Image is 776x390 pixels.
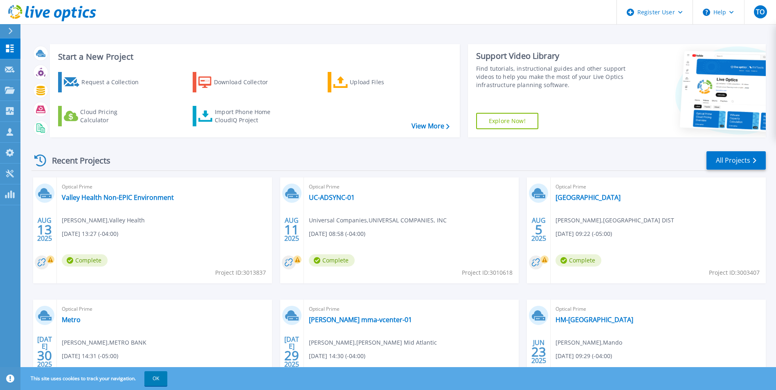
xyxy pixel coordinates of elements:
span: Project ID: 3013837 [215,268,266,277]
span: Universal Companies , UNIVERSAL COMPANIES, INC [309,216,447,225]
a: Explore Now! [476,113,538,129]
div: [DATE] 2025 [37,337,52,367]
h3: Start a New Project [58,52,449,61]
span: Optical Prime [309,305,514,314]
div: Cloud Pricing Calculator [80,108,146,124]
span: [DATE] 13:27 (-04:00) [62,229,118,238]
span: [DATE] 14:30 (-04:00) [309,352,365,361]
span: [PERSON_NAME] , [PERSON_NAME] Mid Atlantic [309,338,437,347]
span: [DATE] 08:58 (-04:00) [309,229,365,238]
div: JUN 2025 [531,337,547,367]
a: All Projects [706,151,766,170]
span: 30 [37,352,52,359]
div: AUG 2025 [284,215,299,244]
span: [PERSON_NAME] , [GEOGRAPHIC_DATA] DIST [556,216,674,225]
div: Request a Collection [81,74,147,90]
a: UC-ADSYNC-01 [309,193,355,202]
span: 29 [284,352,299,359]
span: Complete [556,254,601,267]
a: Upload Files [328,72,419,92]
span: 13 [37,226,52,233]
span: [PERSON_NAME] , Mando [556,338,622,347]
span: TO [756,9,765,15]
span: Optical Prime [309,182,514,191]
span: [DATE] 09:29 (-04:00) [556,352,612,361]
div: Support Video Library [476,51,628,61]
button: OK [144,371,167,386]
a: [PERSON_NAME] mma-vcenter-01 [309,316,412,324]
span: Project ID: 3003407 [709,268,760,277]
span: Optical Prime [62,305,267,314]
div: Recent Projects [31,150,121,170]
a: [GEOGRAPHIC_DATA] [556,193,621,202]
a: Metro [62,316,81,324]
div: Import Phone Home CloudIQ Project [215,108,279,124]
div: Find tutorials, instructional guides and other support videos to help you make the most of your L... [476,65,628,89]
span: [DATE] 09:22 (-05:00) [556,229,612,238]
a: View More [412,122,450,130]
span: [DATE] 14:31 (-05:00) [62,352,118,361]
span: [PERSON_NAME] , Valley Health [62,216,145,225]
span: Optical Prime [556,182,761,191]
span: Complete [62,254,108,267]
span: 5 [535,226,542,233]
a: Download Collector [193,72,284,92]
span: Complete [309,254,355,267]
a: Valley Health Non-EPIC Environment [62,193,174,202]
a: HM-[GEOGRAPHIC_DATA] [556,316,633,324]
span: This site uses cookies to track your navigation. [22,371,167,386]
span: 11 [284,226,299,233]
div: AUG 2025 [531,215,547,244]
span: 23 [531,348,546,355]
div: [DATE] 2025 [284,337,299,367]
span: Project ID: 3010618 [462,268,513,277]
a: Request a Collection [58,72,149,92]
span: Optical Prime [62,182,267,191]
div: Upload Files [350,74,415,90]
div: AUG 2025 [37,215,52,244]
a: Cloud Pricing Calculator [58,106,149,126]
span: Optical Prime [556,305,761,314]
div: Download Collector [214,74,279,90]
span: [PERSON_NAME] , METRO BANK [62,338,146,347]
